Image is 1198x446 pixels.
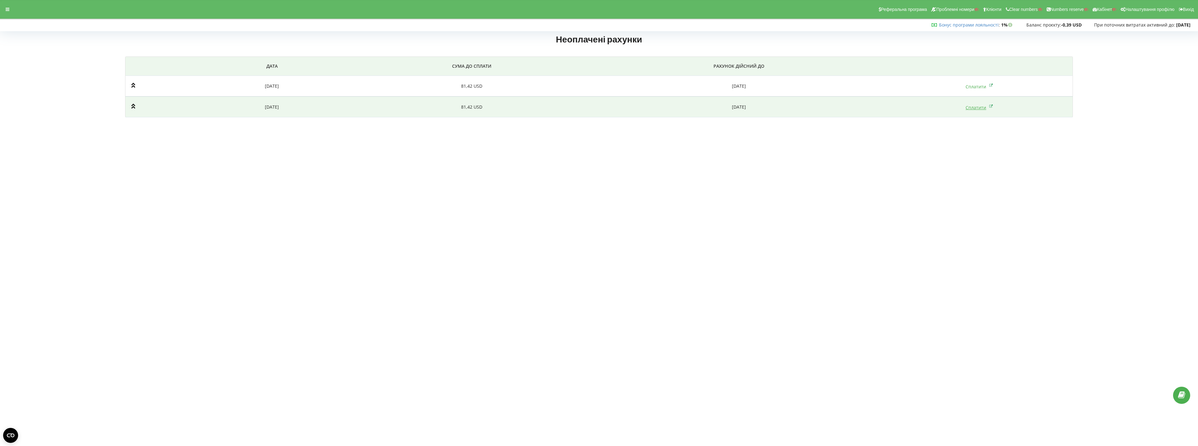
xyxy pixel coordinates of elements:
a: Бонус програми лояльності [939,22,999,28]
td: [DATE] [192,76,352,96]
td: 81,42 USD [352,76,592,96]
td: [DATE] [192,96,352,117]
strong: 1% [1001,22,1014,28]
button: Open CMP widget [3,428,18,443]
span: Вихід [1183,7,1194,12]
span: Numbers reserve [1050,7,1084,12]
a: Сплатити [966,84,993,90]
th: Дата [192,57,352,76]
td: 81,42 USD [352,96,592,117]
span: Кабінет [1097,7,1112,12]
span: Клієнти [986,7,1001,12]
span: Проблемні номери [936,7,974,12]
span: Баланс проєкту: [1026,22,1061,28]
strong: -0,39 USD [1061,22,1082,28]
td: [DATE] [592,96,886,117]
span: : [939,22,1000,28]
th: РАХУНОК ДІЙСНИЙ ДО [592,57,886,76]
span: При поточних витратах активний до: [1094,22,1175,28]
td: [DATE] [592,76,886,96]
th: СУМА ДО СПЛАТИ [352,57,592,76]
span: Налаштування профілю [1125,7,1174,12]
span: Реферальна програма [881,7,927,12]
span: Clear numbers [1009,7,1038,12]
strong: [DATE] [1176,22,1191,28]
a: Сплатити [966,105,993,110]
h1: Неоплачені рахунки [7,33,1191,48]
